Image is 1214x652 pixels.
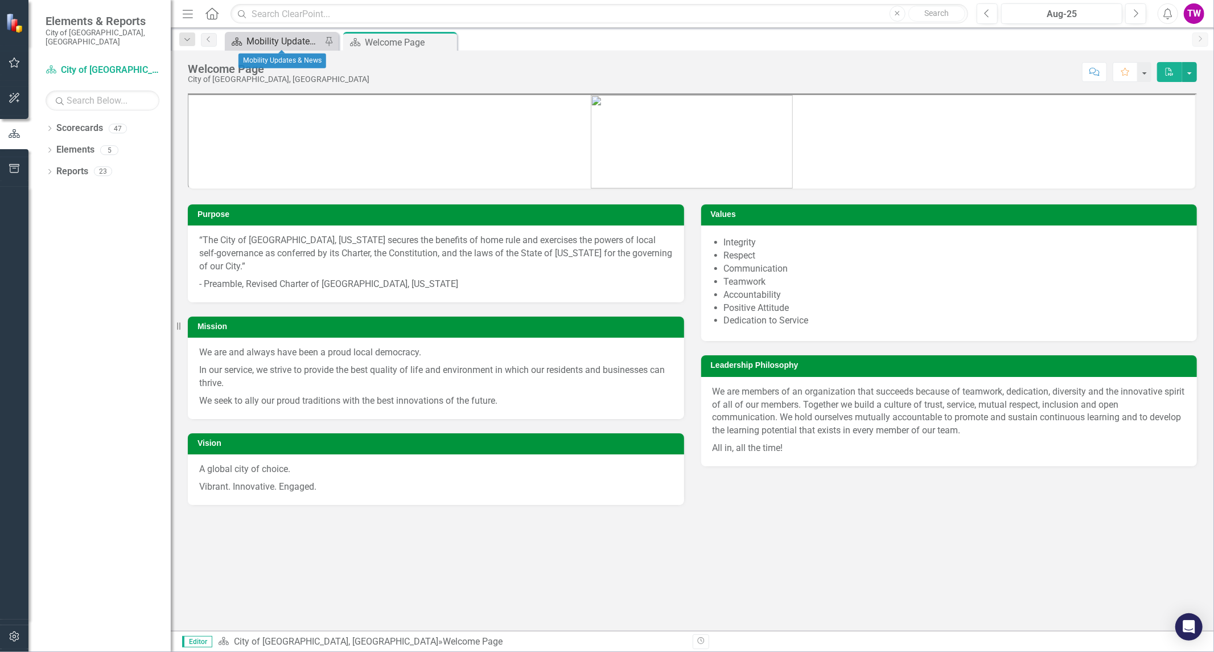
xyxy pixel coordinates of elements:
[109,124,127,133] div: 47
[711,361,1192,370] h3: Leadership Philosophy
[924,9,949,18] span: Search
[199,463,673,478] p: A global city of choice.
[197,322,678,331] h3: Mission
[46,91,159,110] input: Search Below...
[199,478,673,494] p: Vibrant. Innovative. Engaged.
[94,167,112,177] div: 23
[188,63,369,75] div: Welcome Page
[188,75,369,84] div: City of [GEOGRAPHIC_DATA], [GEOGRAPHIC_DATA]
[199,276,673,291] p: - Preamble, Revised Charter of [GEOGRAPHIC_DATA], [US_STATE]
[1001,3,1122,24] button: Aug-25
[199,362,673,392] p: In our service, we strive to provide the best quality of life and environment in which our reside...
[1175,613,1203,641] div: Open Intercom Messenger
[724,263,1186,276] li: Communication
[100,145,118,155] div: 5
[365,35,454,50] div: Welcome Page
[443,636,503,647] div: Welcome Page
[199,234,673,276] p: “The City of [GEOGRAPHIC_DATA], [US_STATE] secures the benefits of home rule and exercises the po...
[1184,3,1204,24] button: TW
[182,636,212,647] span: Editor
[1005,7,1118,21] div: Aug-25
[711,210,1192,219] h3: Values
[724,236,1186,249] li: Integrity
[246,34,322,48] div: Mobility Updates & News
[199,392,673,408] p: We seek to ally our proud traditions with the best innovations of the future.
[197,439,678,448] h3: Vision
[199,346,673,362] p: We are and always have been a proud local democracy.
[238,54,326,68] div: Mobility Updates & News
[56,165,88,178] a: Reports
[46,14,159,28] span: Elements & Reports
[713,386,1186,440] p: We are members of an organization that succeeds because of teamwork, dedication, diversity and th...
[724,314,1186,327] li: Dedication to Service
[724,302,1186,315] li: Positive Attitude
[591,95,793,188] img: city-of-dublin-logo.png
[724,276,1186,289] li: Teamwork
[713,440,1186,455] p: All in, all the time!
[46,28,159,47] small: City of [GEOGRAPHIC_DATA], [GEOGRAPHIC_DATA]
[908,6,965,22] button: Search
[724,289,1186,302] li: Accountability
[46,64,159,77] a: City of [GEOGRAPHIC_DATA], [GEOGRAPHIC_DATA]
[6,13,26,33] img: ClearPoint Strategy
[234,636,438,647] a: City of [GEOGRAPHIC_DATA], [GEOGRAPHIC_DATA]
[197,210,678,219] h3: Purpose
[56,143,94,157] a: Elements
[56,122,103,135] a: Scorecards
[228,34,322,48] a: Mobility Updates & News
[218,635,684,649] div: »
[724,249,1186,263] li: Respect
[231,4,968,24] input: Search ClearPoint...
